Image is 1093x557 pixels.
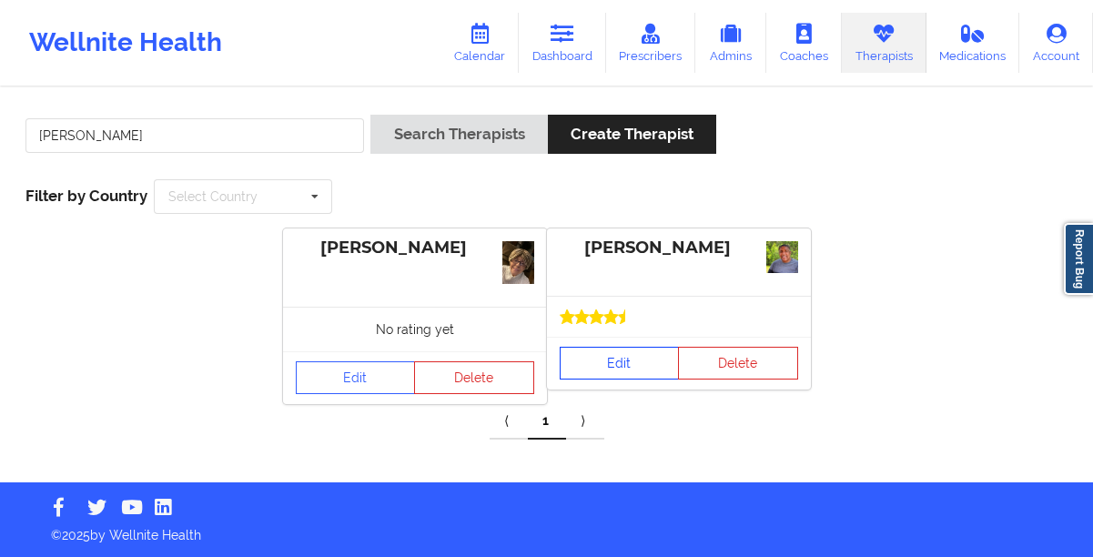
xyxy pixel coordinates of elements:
div: [PERSON_NAME] [560,238,798,258]
a: Admins [695,13,766,73]
a: Report Bug [1064,223,1093,295]
a: Previous item [490,403,528,440]
div: Select Country [168,190,258,203]
a: Coaches [766,13,842,73]
a: Next item [566,403,604,440]
a: Edit [296,361,416,394]
span: Filter by Country [25,187,147,205]
img: Vk-zNEFMmYZ6ixjNxlz_JCqGUPv58ZRT5HPQtz-nZmI.jpeg [766,241,798,273]
a: Medications [926,13,1020,73]
a: Prescribers [606,13,696,73]
input: Search Keywords [25,118,364,153]
a: Calendar [440,13,519,73]
div: No rating yet [283,307,547,351]
button: Delete [678,347,798,380]
p: © 2025 by Wellnite Health [38,513,1055,544]
button: Create Therapist [548,115,716,154]
a: Dashboard [519,13,606,73]
a: Therapists [842,13,926,73]
img: XhyleOc0WxsnAt3cDJwYR6_viOo4LLozgEnVyxck2Bc.jpeg [502,241,534,284]
div: Pagination Navigation [490,403,604,440]
button: Delete [414,361,534,394]
a: Account [1019,13,1093,73]
div: [PERSON_NAME] [296,238,534,258]
a: 1 [528,403,566,440]
button: Search Therapists [370,115,547,154]
a: Edit [560,347,680,380]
